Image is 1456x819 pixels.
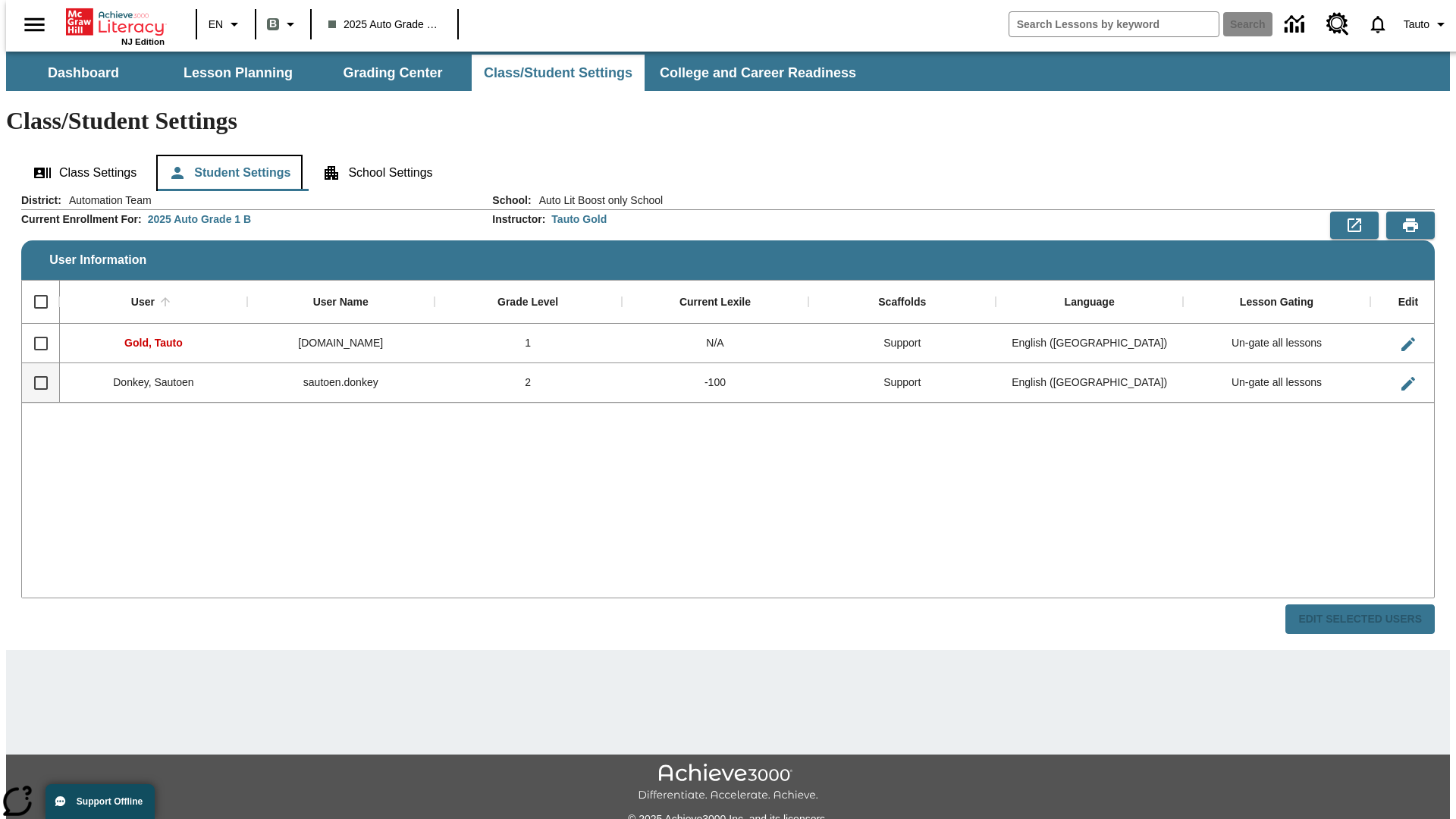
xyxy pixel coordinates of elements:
div: SubNavbar [6,52,1450,91]
span: B [269,14,277,33]
button: Edit User [1393,369,1423,399]
button: College and Career Readiness [648,55,868,91]
div: N/A [622,324,809,363]
div: English (US) [996,363,1183,403]
h2: District : [21,194,61,207]
button: Edit User [1393,329,1423,359]
button: Student Settings [156,155,303,191]
span: Automation Team [61,193,152,208]
span: Tauto [1404,17,1429,33]
span: Auto Lit Boost only School [532,193,663,208]
button: Class/Student Settings [472,55,645,91]
div: User Information [21,193,1435,635]
button: Support Offline [45,784,155,819]
div: Current Lexile [679,296,751,309]
button: Profile/Settings [1398,11,1456,38]
div: Class/Student Settings [21,155,1435,191]
span: Support Offline [77,796,143,807]
button: Boost Class color is gray green. Change class color [261,11,306,38]
span: EN [209,17,223,33]
a: Notifications [1358,5,1398,44]
h1: Class/Student Settings [6,107,1450,135]
button: Class Settings [21,155,149,191]
img: Achieve3000 Differentiate Accelerate Achieve [638,764,818,802]
div: tauto.gold [247,324,435,363]
div: 2 [435,363,622,403]
div: Un-gate all lessons [1183,363,1370,403]
span: Donkey, Sautoen [113,376,193,388]
div: User [131,296,155,309]
a: Resource Center, Will open in new tab [1317,4,1358,45]
button: Lesson Planning [162,55,314,91]
div: Tauto Gold [551,212,607,227]
span: NJ Edition [121,37,165,46]
div: User Name [313,296,369,309]
div: Support [808,324,996,363]
a: Home [66,7,165,37]
button: Export to CSV [1330,212,1379,239]
h2: School : [492,194,531,207]
div: sautoen.donkey [247,363,435,403]
div: 1 [435,324,622,363]
button: School Settings [310,155,444,191]
h2: Current Enrollment For : [21,213,142,226]
span: 2025 Auto Grade 1 B [328,17,441,33]
div: Un-gate all lessons [1183,324,1370,363]
div: Home [66,5,165,46]
button: Dashboard [8,55,159,91]
div: SubNavbar [6,55,870,91]
div: Support [808,363,996,403]
h2: Instructor : [492,213,545,226]
div: -100 [622,363,809,403]
input: search field [1009,12,1219,36]
button: Open side menu [12,2,57,47]
span: Gold, Tauto [124,337,183,349]
div: Grade Level [497,296,558,309]
div: English (US) [996,324,1183,363]
div: Language [1065,296,1115,309]
div: 2025 Auto Grade 1 B [148,212,251,227]
button: Language: EN, Select a language [202,11,250,38]
div: Lesson Gating [1240,296,1313,309]
button: Grading Center [317,55,469,91]
a: Data Center [1276,4,1317,45]
div: Scaffolds [878,296,926,309]
div: Edit [1398,296,1418,309]
button: Print Preview [1386,212,1435,239]
span: User Information [49,253,146,267]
